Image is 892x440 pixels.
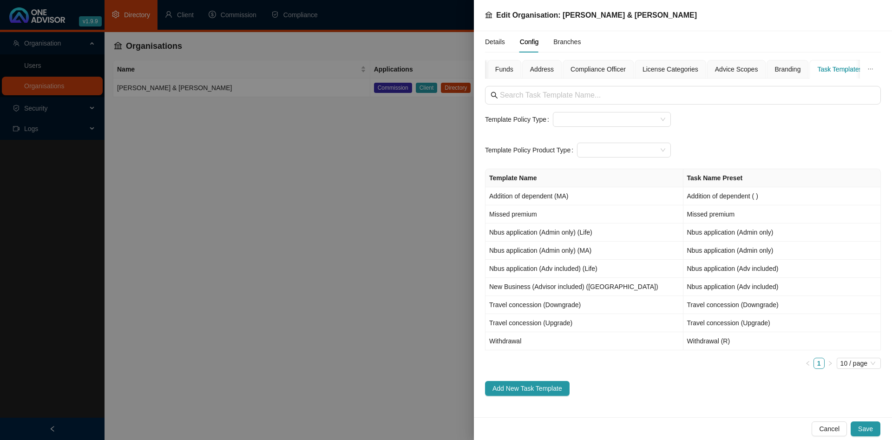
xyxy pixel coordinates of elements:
[485,205,683,223] td: Missed premium
[530,66,554,72] span: Address
[485,332,683,350] td: Withdrawal
[683,169,881,187] th: Task Name Preset
[802,358,813,369] li: Previous Page
[485,169,683,187] th: Template Name
[485,11,492,19] span: bank
[643,66,698,72] span: License Categories
[485,223,683,242] td: Nbus application (Admin only) (Life)
[520,39,538,45] span: Config
[491,92,498,99] span: search
[485,187,683,205] td: Addition of dependent (MA)
[683,296,881,314] td: Travel concession (Downgrade)
[485,112,553,127] label: Template Policy Type
[827,361,833,366] span: right
[814,358,824,368] a: 1
[840,358,877,368] span: 10 / page
[683,260,881,278] td: Nbus application (Adv included)
[825,358,836,369] button: right
[858,424,873,434] span: Save
[553,37,581,47] div: Branches
[860,60,881,79] button: ellipsis
[571,66,626,72] span: Compliance Officer
[683,223,881,242] td: Nbus application (Admin only)
[485,260,683,278] td: Nbus application (Adv included) (Life)
[805,361,811,366] span: left
[683,187,881,205] td: Addition of dependent ( )
[813,358,825,369] li: 1
[485,143,577,158] label: Template Policy Product Type
[683,278,881,296] td: Nbus application (Adv included)
[802,358,813,369] button: left
[825,358,836,369] li: Next Page
[496,11,697,19] span: Edit Organisation: [PERSON_NAME] & [PERSON_NAME]
[500,90,868,101] input: Search Task Template Name...
[485,37,505,47] div: Details
[837,358,881,369] div: Page Size
[819,424,840,434] span: Cancel
[774,64,800,74] div: Branding
[812,421,847,436] button: Cancel
[492,383,562,394] span: Add New Task Template
[851,421,880,436] button: Save
[485,278,683,296] td: New Business (Advisor included) ([GEOGRAPHIC_DATA])
[485,381,570,396] button: Add New Task Template
[485,242,683,260] td: Nbus application (Admin only) (MA)
[817,64,862,74] div: Task Templates
[683,332,881,350] td: Withdrawal (R)
[683,205,881,223] td: Missed premium
[683,314,881,332] td: Travel concession (Upgrade)
[485,296,683,314] td: Travel concession (Downgrade)
[867,66,873,72] span: ellipsis
[495,66,513,72] span: Funds
[715,66,758,72] span: Advice Scopes
[683,242,881,260] td: Nbus application (Admin only)
[485,314,683,332] td: Travel concession (Upgrade)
